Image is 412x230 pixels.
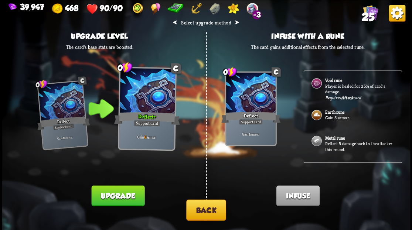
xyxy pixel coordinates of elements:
[52,3,63,14] img: Gold.png
[310,77,322,89] img: Void.png
[99,3,122,12] span: 90/90
[133,120,160,127] div: Support card
[361,10,374,23] span: 25
[227,3,239,14] img: Daffodil - Trigger your companion every time you play a 3+ stamina card.
[44,134,85,142] p: Gain armor.
[66,32,133,40] h3: Upgrade level
[251,43,364,50] p: The card gains additional effects from the selected rune.
[132,3,143,14] img: Golden Paw - Enemies drop more gold.
[325,109,344,115] b: Earth rune
[363,5,378,22] div: View all the cards in your deck
[325,115,394,121] p: Gain 5 armor.
[52,3,78,14] div: Gold
[325,94,361,100] div: Requires card
[209,3,219,14] img: Dragonstone - Raise your max HP by 1 after each combat.
[91,185,144,206] button: Upgrade
[53,123,75,130] div: Support card
[167,3,184,14] img: Calculator - Shop inventory can be reset 3 times.
[191,3,202,14] img: Anchor - Start each combat with 10 armor.
[325,77,342,83] b: Void rune
[325,83,394,94] p: Player is healed for 25% of card's damage.
[363,5,378,20] img: Cards_Icon.png
[181,19,231,26] span: Select upgrade method
[239,119,263,124] div: Support card
[310,109,322,121] img: Earth.png
[35,79,48,89] div: 0
[114,110,180,126] div: Deflect+
[341,94,353,100] b: Attack
[117,61,133,73] div: 0
[86,3,122,14] div: Health
[65,3,78,12] span: 468
[221,111,280,124] div: Deflect
[227,131,274,136] p: Gain armor.
[8,3,17,11] img: Gem.png
[325,141,394,152] p: Reflect 5 damage back to the attacker this round.
[37,114,90,131] div: Deflect
[276,185,319,206] button: Infuse
[8,2,44,11] div: Gems
[78,76,86,85] div: C
[389,5,405,21] img: Options_Button.png
[86,3,98,14] img: Heart.png
[246,3,258,14] img: Shrine Bonus Defense - Gain Barricade status effect with 30 armor.
[252,10,261,19] div: -3
[251,32,364,40] h3: Infuse with a rune
[88,99,113,118] img: Indicator_Arrow.png
[144,134,146,140] b: 6
[223,67,237,77] div: 0
[62,136,64,140] b: 4
[271,67,280,76] div: C
[66,43,133,50] p: The card's base stats are boosted.
[120,134,173,140] p: Gain armor.
[248,131,250,136] b: 4
[151,3,160,14] img: Ice Cream - Retain unused stamina between turns.
[186,199,226,220] button: Back
[173,19,240,26] h2: ⮜ ⮞
[310,135,322,147] img: Metal.png
[171,63,181,73] div: C
[325,135,344,141] b: Metal rune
